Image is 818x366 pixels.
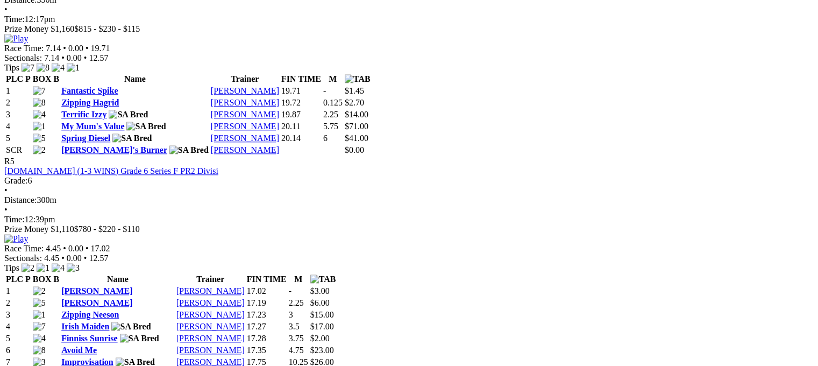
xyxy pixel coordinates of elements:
span: Sectionals: [4,53,42,62]
img: SA Bred [112,133,152,143]
text: 3.5 [289,322,300,331]
td: SCR [5,145,31,156]
th: Name [61,74,209,85]
td: 4 [5,321,31,332]
a: Fantastic Spike [61,86,118,95]
td: 1 [5,86,31,96]
a: Avoid Me [61,346,97,355]
text: 3.75 [289,334,304,343]
a: [PERSON_NAME] [61,298,132,307]
a: Zipping Hagrid [61,98,119,107]
span: 7.14 [46,44,61,53]
text: 4.75 [289,346,304,355]
span: $6.00 [310,298,330,307]
img: 4 [33,110,46,119]
td: 17.02 [246,286,287,297]
a: [PERSON_NAME] [176,286,245,295]
td: 17.35 [246,345,287,356]
text: - [323,86,326,95]
a: My Mum's Value [61,122,124,131]
span: $2.70 [345,98,364,107]
td: 19.71 [281,86,322,96]
img: 8 [37,63,49,73]
span: $780 - $220 - $110 [74,224,140,234]
span: • [63,44,66,53]
img: 1 [67,63,80,73]
img: SA Bred [169,145,209,155]
span: BOX [33,274,52,284]
img: 7 [33,322,46,332]
td: 20.14 [281,133,322,144]
text: - [289,286,291,295]
span: 12.57 [89,254,108,263]
span: Distance: [4,195,37,205]
span: $41.00 [345,133,368,143]
img: SA Bred [126,122,166,131]
span: B [53,274,59,284]
span: • [86,44,89,53]
th: FIN TIME [246,274,287,285]
span: $3.00 [310,286,330,295]
span: 7.14 [44,53,59,62]
span: Time: [4,215,25,224]
img: 3 [67,263,80,273]
span: 0.00 [68,44,83,53]
span: $17.00 [310,322,334,331]
span: • [84,53,87,62]
img: SA Bred [109,110,148,119]
td: 17.23 [246,309,287,320]
div: Prize Money $1,110 [4,224,814,234]
td: 17.19 [246,298,287,308]
a: [PERSON_NAME] [211,133,279,143]
div: 6 [4,176,814,186]
a: [PERSON_NAME] [176,334,245,343]
td: 4 [5,121,31,132]
span: BOX [33,74,52,83]
a: [PERSON_NAME] [211,86,279,95]
span: Grade: [4,176,28,185]
div: 12:39pm [4,215,814,224]
img: 1 [33,122,46,131]
span: PLC [6,274,23,284]
img: 1 [33,310,46,320]
text: 6 [323,133,328,143]
a: Finniss Sunrise [61,334,117,343]
th: M [323,74,343,85]
img: 2 [33,145,46,155]
a: [PERSON_NAME] [211,145,279,154]
span: • [61,254,65,263]
span: $2.00 [310,334,330,343]
span: $14.00 [345,110,368,119]
a: Spring Diesel [61,133,110,143]
text: 3 [289,310,293,319]
img: 4 [52,63,65,73]
th: FIN TIME [281,74,322,85]
img: 2 [22,263,34,273]
span: • [84,254,87,263]
span: 12.57 [89,53,108,62]
a: [PERSON_NAME] [176,310,245,319]
td: 5 [5,133,31,144]
span: $71.00 [345,122,368,131]
img: 2 [33,286,46,296]
span: 0.00 [67,254,82,263]
span: Sectionals: [4,254,42,263]
a: Terrific Izzy [61,110,106,119]
span: P [25,74,31,83]
img: 4 [52,263,65,273]
div: 300m [4,195,814,205]
span: 19.71 [91,44,110,53]
span: • [4,186,8,195]
span: P [25,274,31,284]
span: $0.00 [345,145,364,154]
td: 1 [5,286,31,297]
span: Race Time: [4,244,44,253]
th: Trainer [210,74,280,85]
div: 12:17pm [4,15,814,24]
td: 6 [5,345,31,356]
img: Play [4,234,28,244]
span: $23.00 [310,346,334,355]
img: 4 [33,334,46,343]
a: [PERSON_NAME] [211,110,279,119]
a: [PERSON_NAME] [211,122,279,131]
